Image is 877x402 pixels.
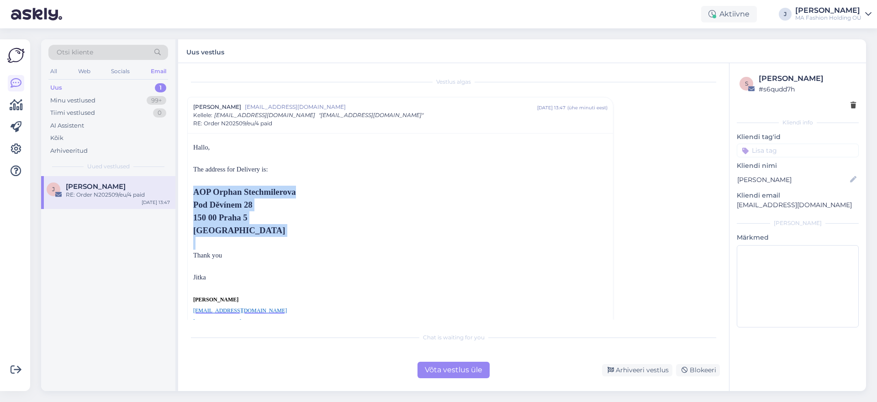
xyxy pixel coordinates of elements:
[50,121,84,130] div: AI Assistent
[759,84,856,94] div: # s6qudd7h
[66,182,126,191] span: Jitka Stechmilerova
[147,96,166,105] div: 99+
[737,118,859,127] div: Kliendi info
[193,273,206,281] span: Jitka
[737,219,859,227] div: [PERSON_NAME]
[193,225,285,235] span: [GEOGRAPHIC_DATA]
[193,296,238,303] span: [PERSON_NAME]
[602,364,672,376] div: Arhiveeri vestlus
[737,132,859,142] p: Kliendi tag'id
[193,103,241,111] span: [PERSON_NAME]
[214,112,315,118] span: [EMAIL_ADDRESS][DOMAIN_NAME]
[193,306,287,314] a: [EMAIL_ADDRESS][DOMAIN_NAME]
[795,7,872,21] a: [PERSON_NAME]MA Fashion Holding OÜ
[245,103,537,111] span: [EMAIL_ADDRESS][DOMAIN_NAME]
[795,14,861,21] div: MA Fashion Holding OÜ
[737,233,859,242] p: Märkmed
[737,200,859,210] p: [EMAIL_ADDRESS][DOMAIN_NAME]
[57,48,93,57] span: Otsi kliente
[50,96,95,105] div: Minu vestlused
[109,65,132,77] div: Socials
[319,112,423,118] span: "[EMAIL_ADDRESS][DOMAIN_NAME]"
[193,187,296,197] span: AOP Orphan Stechmilerova
[795,7,861,14] div: [PERSON_NAME]
[745,80,748,87] span: s
[50,83,62,92] div: Uus
[7,47,25,64] img: Askly Logo
[193,213,248,222] span: 150 00 Praha 5
[417,362,490,378] div: Võta vestlus üle
[50,134,63,143] div: Kõik
[87,162,130,171] span: Uued vestlused
[76,65,92,77] div: Web
[193,119,272,128] span: RE: Order N202509/eu/4 paid
[737,191,859,200] p: Kliendi email
[193,200,253,209] span: Pod Děvínem 28
[537,104,565,111] div: [DATE] 13:47
[779,8,792,21] div: J
[193,307,287,314] span: [EMAIL_ADDRESS][DOMAIN_NAME]
[187,333,720,342] div: Chat is waiting for you
[737,161,859,171] p: Kliendi nimi
[66,191,170,199] div: RE: Order N202509/eu/4 paid
[701,6,757,22] div: Aktiivne
[142,199,170,206] div: [DATE] 13:47
[48,65,59,77] div: All
[676,364,720,376] div: Blokeeri
[50,108,95,118] div: Tiimi vestlused
[155,83,166,92] div: 1
[193,166,268,173] span: The address for Delivery is:
[567,104,608,111] div: ( ühe minuti eest )
[153,108,166,118] div: 0
[187,78,720,86] div: Vestlus algas
[186,45,224,57] label: Uus vestlus
[737,175,848,185] input: Lisa nimi
[193,112,212,118] span: Kellele :
[737,144,859,157] input: Lisa tag
[193,318,241,325] span: [PHONE_NUMBER]
[50,146,88,155] div: Arhiveeritud
[149,65,168,77] div: Email
[193,144,210,151] span: Hallo,
[193,252,222,259] span: Thank you
[52,186,55,193] span: J
[759,73,856,84] div: [PERSON_NAME]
